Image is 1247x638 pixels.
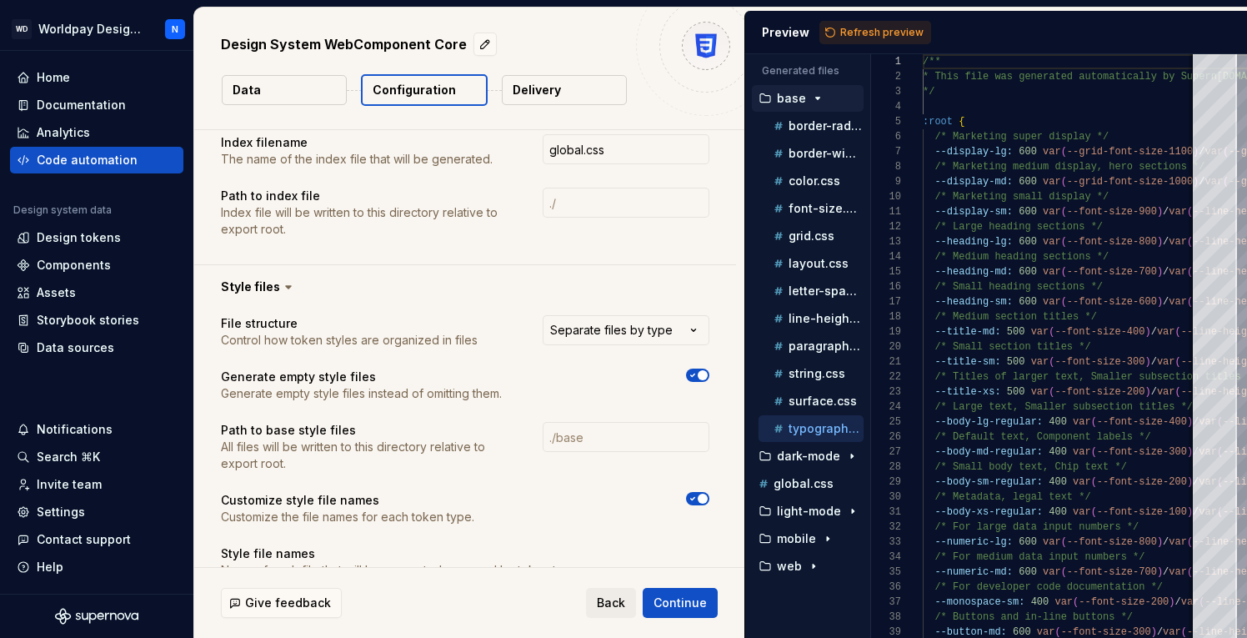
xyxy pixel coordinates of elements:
[1163,296,1169,308] span: /
[871,234,901,249] div: 13
[1174,326,1180,338] span: (
[1073,476,1091,488] span: var
[1144,356,1150,368] span: )
[1090,446,1096,458] span: (
[1013,626,1031,638] span: 600
[1060,236,1066,248] span: (
[1030,596,1049,608] span: 400
[1156,296,1162,308] span: )
[10,471,183,498] a: Invite team
[37,504,85,520] div: Settings
[752,447,864,465] button: dark-mode
[777,450,840,463] p: dark-mode
[1174,386,1180,398] span: (
[1186,296,1192,308] span: (
[1066,266,1156,278] span: --font-size-700
[871,99,901,114] div: 4
[1043,566,1061,578] span: var
[759,309,864,328] button: line-height.css
[934,461,1126,473] span: /* Small body text, Chip text */
[871,354,901,369] div: 21
[1150,326,1156,338] span: /
[1054,356,1144,368] span: --font-size-300
[752,557,864,575] button: web
[789,422,864,435] p: typography.css
[10,499,183,525] a: Settings
[1186,506,1192,518] span: )
[759,227,864,245] button: grid.css
[10,307,183,334] a: Storybook stories
[1066,536,1156,548] span: --font-size-800
[37,559,63,575] div: Help
[871,490,901,505] div: 30
[221,562,709,579] p: Name of each file that will be generated, grouped by token type.
[1049,446,1067,458] span: 400
[934,176,1013,188] span: --display-md:
[789,202,864,215] p: font-size.css
[37,284,76,301] div: Assets
[1156,536,1162,548] span: )
[37,476,102,493] div: Invite team
[1043,536,1061,548] span: var
[12,19,32,39] div: WD
[502,75,627,105] button: Delivery
[789,284,864,298] p: letter-spacing.css
[37,229,121,246] div: Design tokens
[37,257,111,274] div: Components
[789,119,864,133] p: border-radius.css
[1180,596,1199,608] span: var
[934,386,1000,398] span: --title-xs:
[934,266,1013,278] span: --heading-md:
[1030,326,1049,338] span: var
[871,264,901,279] div: 15
[789,367,845,380] p: string.css
[1060,176,1066,188] span: (
[1169,536,1187,548] span: var
[245,595,331,611] span: Give feedback
[1090,506,1096,518] span: (
[10,92,183,118] a: Documentation
[1073,446,1091,458] span: var
[871,204,901,219] div: 11
[513,82,561,98] p: Delivery
[1036,626,1054,638] span: var
[221,188,513,204] p: Path to index file
[871,279,901,294] div: 16
[934,446,1043,458] span: --body-md-regular:
[1054,596,1073,608] span: var
[934,416,1043,428] span: --body-lg-regular:
[1150,356,1156,368] span: /
[1169,566,1187,578] span: var
[934,251,1109,263] span: /* Medium heading sections */
[871,54,901,69] div: 1
[37,421,113,438] div: Notifications
[1156,626,1162,638] span: /
[543,134,709,164] input: index.css
[373,82,456,98] p: Configuration
[934,281,1103,293] span: /* Small heading sections */
[934,221,1103,233] span: /* Large heading sections */
[934,206,1013,218] span: --display-sm:
[789,174,840,188] p: color.css
[1030,386,1049,398] span: var
[221,34,467,54] p: Design System WebComponent Core
[3,11,190,47] button: WDWorldpay Design SystemN
[934,371,1234,383] span: /* Titles of larger text, Smaller subsection title
[934,341,1090,353] span: /* Small section titles */
[871,414,901,430] div: 25
[871,159,901,174] div: 8
[934,131,1109,143] span: /* Marketing super display */
[1049,416,1067,428] span: 400
[1019,146,1037,158] span: 600
[1060,266,1066,278] span: (
[221,422,513,439] p: Path to base style files
[1156,326,1174,338] span: var
[221,369,502,385] p: Generate empty style files
[1144,326,1150,338] span: )
[1066,296,1156,308] span: --font-size-600
[1049,386,1054,398] span: (
[1150,386,1156,398] span: /
[923,71,1217,83] span: * This file was generated automatically by Supern
[1060,566,1066,578] span: (
[777,505,841,518] p: light-mode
